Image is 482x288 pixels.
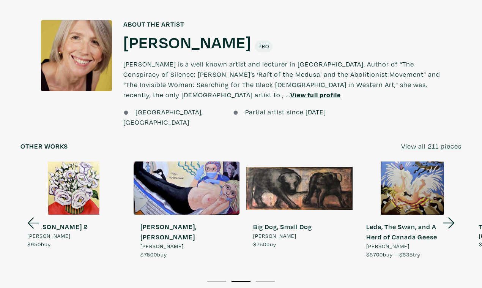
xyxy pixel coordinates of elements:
a: [PERSON_NAME] [123,32,251,52]
h6: Other works [20,142,68,150]
strong: [PERSON_NAME], [PERSON_NAME] [140,222,197,241]
button: 3 of 3 [256,281,275,282]
p: [PERSON_NAME] is a well known artist and lecturer in [GEOGRAPHIC_DATA]. Author of “The Conspiracy... [123,52,441,107]
u: View all 211 pieces [401,142,462,150]
span: $7500 [140,251,157,258]
span: Partial artist since [DATE] [245,108,326,116]
strong: Big Dog, Small Dog [253,222,312,231]
button: 2 of 3 [232,281,250,282]
span: [PERSON_NAME] [140,242,184,250]
a: Leda, The Swan, and A Herd of Canada Geese [PERSON_NAME] $8700buy —$635try [359,161,466,258]
h6: About the artist [123,20,441,28]
a: View all 211 pieces [401,141,462,151]
a: Big Dog, Small Dog [PERSON_NAME] $750buy [246,161,353,248]
span: buy [253,241,276,248]
a: View full profile [290,90,341,99]
span: [PERSON_NAME] [366,242,410,250]
span: buy — try [366,251,421,258]
span: [PERSON_NAME] [253,232,296,240]
span: [PERSON_NAME] [27,232,71,240]
button: 1 of 3 [207,281,226,282]
strong: [PERSON_NAME] 2 [27,222,88,231]
span: $750 [253,241,266,248]
span: buy [140,251,167,258]
a: [PERSON_NAME] 2 [PERSON_NAME] $950buy [20,161,127,248]
span: $8700 [366,251,383,258]
strong: Leda, The Swan, and A Herd of Canada Geese [366,222,437,241]
span: Pro [258,43,269,50]
a: [PERSON_NAME], [PERSON_NAME] [PERSON_NAME] $7500buy [134,161,240,258]
span: [GEOGRAPHIC_DATA], [GEOGRAPHIC_DATA] [123,108,203,127]
span: $635 [399,251,413,258]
